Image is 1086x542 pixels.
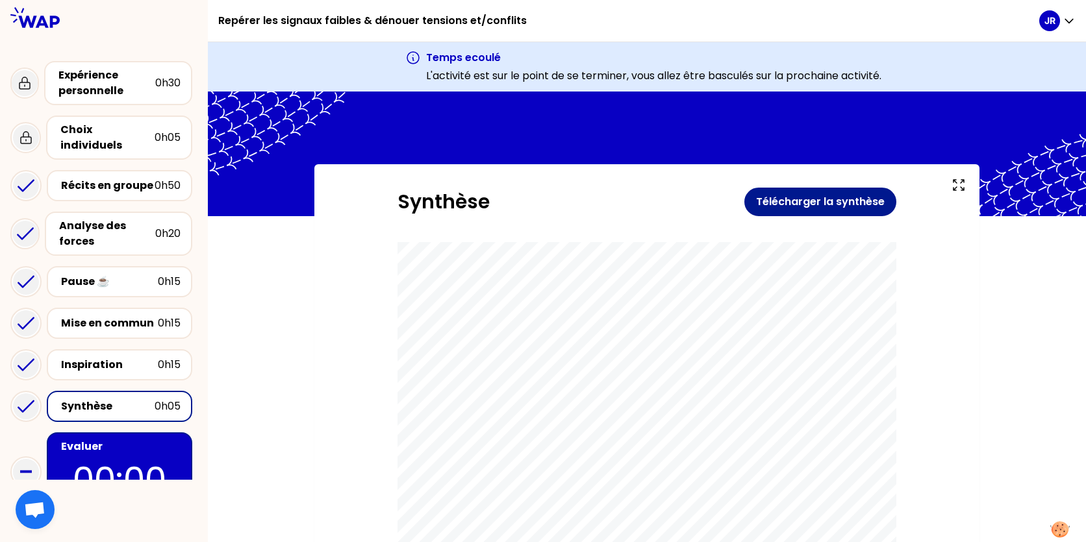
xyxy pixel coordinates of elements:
div: Choix individuels [60,122,155,153]
button: JR [1039,10,1076,31]
div: Ouvrir le chat [16,490,55,529]
p: L'activité est sur le point de se terminer, vous allez être basculés sur la prochaine activité. [426,68,881,84]
span: managers de proximité sont en première ligne pour détecter les signaux faibles : [458,493,827,502]
div: 0h05 [155,399,181,414]
span: tensions et/conflits [458,366,649,386]
div: 0h15 [158,315,181,331]
div: Mise en commun [61,315,158,331]
div: 0h05 [155,130,181,145]
span: Introduction [458,430,555,445]
span: mercredi 17 septembre 2025 à 14h00 [458,399,625,408]
div: 0h30 [155,75,181,91]
span: peuvent fragiliser la qualité des relations et la performance collective. Les [458,479,795,488]
div: 0h50 [155,178,181,193]
div: 0h15 [158,357,181,373]
span: signes d’agacement... [458,523,559,532]
button: Télécharger la synthèse [744,188,896,216]
div: Expérience personnelle [58,68,155,99]
p: JR [1044,14,1055,27]
span: Repérer les signaux faibles & dénouer [458,336,835,356]
div: 0h20 [155,226,181,241]
div: 0h15 [158,274,181,289]
p: 00:00 [58,454,181,505]
div: Inspiration [61,357,158,373]
h1: Synthèse [398,190,744,214]
div: Récits en groupe [61,178,155,193]
span: changements de comportements, silences inhabituels, baisse d’implication, [458,508,807,517]
div: Analyse des forces [59,218,155,249]
h3: Temps ecoulé [426,50,881,66]
div: Pause ☕️ [61,274,158,289]
div: Evaluer [61,439,181,454]
span: Dans toute grande entreprise, les tensions, conflits ou simples malentendus [458,464,804,473]
div: Synthèse [61,399,155,414]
